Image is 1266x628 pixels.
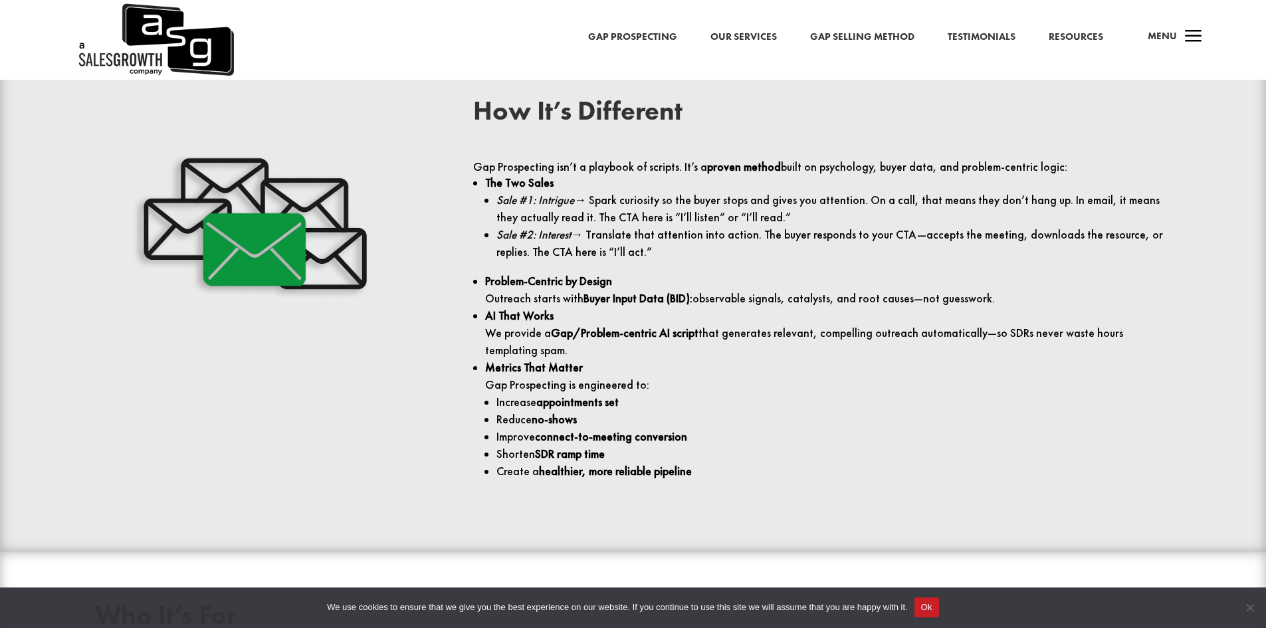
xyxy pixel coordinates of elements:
[485,308,554,323] strong: AI That Works
[1049,29,1103,46] a: Resources
[535,447,605,461] strong: SDR ramp time
[588,29,677,46] a: Gap Prospecting
[707,159,781,174] strong: proven method
[1180,24,1207,51] span: a
[1243,601,1256,614] span: No
[473,98,1171,131] h2: How It’s Different
[496,445,1171,463] p: Shorten
[496,393,1171,411] p: Increase
[539,464,692,478] strong: healthier, more reliable pipeline
[496,411,1171,428] p: Reduce
[496,227,571,242] em: Sale #2: Interest
[948,29,1015,46] a: Testimonials
[122,98,387,364] img: Envelope Shadow
[485,359,1172,393] p: Gap Prospecting is engineered to:
[496,191,1171,226] p: → Spark curiosity so the buyer stops and gives you attention. On a call, that means they don’t ha...
[914,597,939,617] button: Ok
[496,463,1171,480] p: Create a
[496,193,574,207] em: Sale #1: Intrigue
[532,412,577,427] strong: no-shows
[583,291,692,306] strong: Buyer Input Data (BID):
[496,428,1171,445] p: Improve
[535,429,687,444] strong: connect-to-meeting conversion
[485,175,554,190] strong: The Two Sales
[485,272,1172,307] p: Outreach starts with observable signals, catalysts, and root causes—not guesswork.
[710,29,777,46] a: Our Services
[810,29,914,46] a: Gap Selling Method
[473,160,1171,174] p: Gap Prospecting isn’t a playbook of scripts. It’s a built on psychology, buyer data, and problem-...
[536,395,619,409] strong: appointments set
[496,226,1171,261] p: → Translate that attention into action. The buyer responds to your CTA—accepts the meeting, downl...
[1148,29,1177,43] span: Menu
[485,360,583,375] strong: Metrics That Matter
[551,326,698,340] strong: Gap/Problem-centric AI script
[327,601,907,614] span: We use cookies to ensure that we give you the best experience on our website. If you continue to ...
[485,307,1172,359] p: We provide a that generates relevant, compelling outreach automatically—so SDRs never waste hours...
[485,274,612,288] strong: Problem-Centric by Design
